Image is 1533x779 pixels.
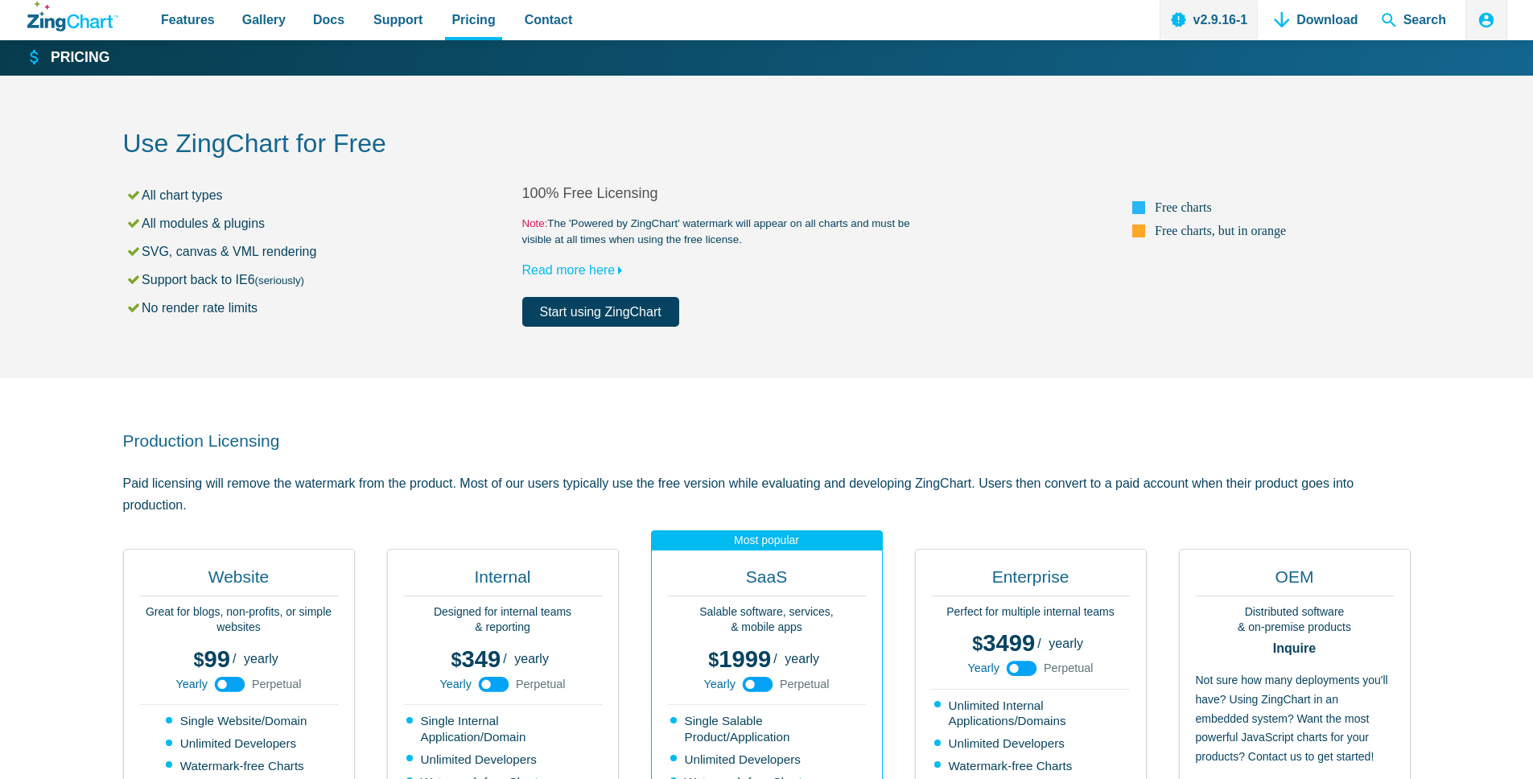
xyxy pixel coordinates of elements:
[439,678,471,690] span: Yearly
[126,269,522,291] li: Support back to IE6
[670,752,866,768] li: Unlimited Developers
[140,604,338,636] p: Great for blogs, non-profits, or simple websites
[175,678,207,690] span: Yearly
[1196,566,1394,596] h2: OEM
[126,297,522,319] li: No render rate limits
[123,430,1411,451] h2: Production Licensing
[773,653,777,666] span: /
[1196,604,1394,636] p: Distributed software & on-premise products
[166,736,314,752] li: Unlimited Developers
[404,566,602,596] h2: Internal
[522,217,548,229] span: Note:
[126,241,522,262] li: SVG, canvas & VML rendering
[451,646,501,672] span: 349
[522,216,921,248] small: The 'Powered by ZingChart' watermark will appear on all charts and must be visible at all times w...
[1049,637,1083,650] span: yearly
[703,678,735,690] span: Yearly
[932,566,1130,596] h2: Enterprise
[516,678,566,690] span: Perpetual
[27,48,109,68] a: Pricing
[126,184,522,206] li: All chart types
[194,646,230,672] span: 99
[233,653,236,666] span: /
[514,652,549,666] span: yearly
[27,2,118,31] a: ZingChart Logo. Click to return to the homepage
[166,713,314,729] li: Single Website/Domain
[785,652,819,666] span: yearly
[932,604,1130,620] p: Perfect for multiple internal teams
[255,274,304,286] small: (seriously)
[670,713,866,745] li: Single Salable Product/Application
[522,184,921,203] h2: 100% Free Licensing
[780,678,830,690] span: Perpetual
[166,758,314,774] li: Watermark-free Charts
[934,698,1130,730] li: Unlimited Internal Applications/Domains
[1037,637,1041,650] span: /
[313,9,344,31] span: Docs
[708,646,771,672] span: 1999
[252,678,302,690] span: Perpetual
[934,736,1130,752] li: Unlimited Developers
[1196,642,1394,655] strong: Inquire
[373,9,422,31] span: Support
[503,653,506,666] span: /
[525,9,573,31] span: Contact
[404,604,602,636] p: Designed for internal teams & reporting
[668,566,866,596] h2: SaaS
[406,713,602,745] li: Single Internal Application/Domain
[967,662,999,674] span: Yearly
[51,51,109,65] strong: Pricing
[406,752,602,768] li: Unlimited Developers
[972,630,1035,656] span: 3499
[934,758,1130,774] li: Watermark-free Charts
[242,9,286,31] span: Gallery
[161,9,215,31] span: Features
[1044,662,1094,674] span: Perpetual
[668,604,866,636] p: Salable software, services, & mobile apps
[140,566,338,596] h2: Website
[522,263,630,277] a: Read more here
[126,212,522,234] li: All modules & plugins
[522,297,679,327] a: Start using ZingChart
[123,127,1411,163] h2: Use ZingChart for Free
[244,652,278,666] span: yearly
[451,9,495,31] span: Pricing
[123,472,1411,516] p: Paid licensing will remove the watermark from the product. Most of our users typically use the fr...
